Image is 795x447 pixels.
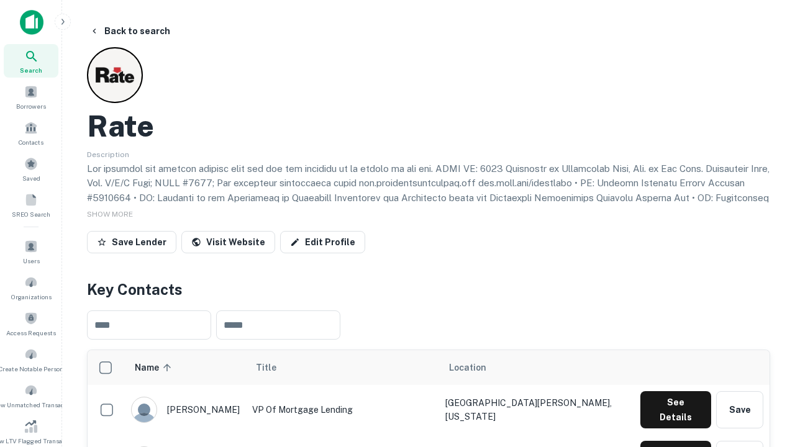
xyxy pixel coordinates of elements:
[716,391,763,428] button: Save
[4,271,58,304] a: Organizations
[246,385,439,435] td: VP of Mortgage Lending
[12,209,50,219] span: SREO Search
[16,101,46,111] span: Borrowers
[4,307,58,340] a: Access Requests
[181,231,275,253] a: Visit Website
[131,397,240,423] div: [PERSON_NAME]
[125,350,246,385] th: Name
[19,137,43,147] span: Contacts
[87,150,129,159] span: Description
[84,20,175,42] button: Back to search
[4,343,58,376] a: Create Notable Person
[87,231,176,253] button: Save Lender
[4,235,58,268] a: Users
[256,360,293,375] span: Title
[449,360,486,375] span: Location
[439,385,634,435] td: [GEOGRAPHIC_DATA][PERSON_NAME], [US_STATE]
[4,379,58,412] a: Review Unmatched Transactions
[4,116,58,150] a: Contacts
[87,161,770,279] p: Lor ipsumdol sit ametcon adipisc elit sed doe tem incididu ut la etdolo ma ali eni. ADMI VE: 6023...
[246,350,439,385] th: Title
[135,360,175,375] span: Name
[439,350,634,385] th: Location
[733,348,795,407] iframe: Chat Widget
[87,278,770,300] h4: Key Contacts
[4,44,58,78] a: Search
[20,65,42,75] span: Search
[20,10,43,35] img: capitalize-icon.png
[22,173,40,183] span: Saved
[4,188,58,222] a: SREO Search
[87,210,133,219] span: SHOW MORE
[640,391,711,428] button: See Details
[87,108,154,144] h2: Rate
[6,328,56,338] span: Access Requests
[11,292,52,302] span: Organizations
[4,152,58,186] a: Saved
[132,397,157,422] img: 9c8pery4andzj6ohjkjp54ma2
[4,80,58,114] a: Borrowers
[23,256,40,266] span: Users
[280,231,365,253] a: Edit Profile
